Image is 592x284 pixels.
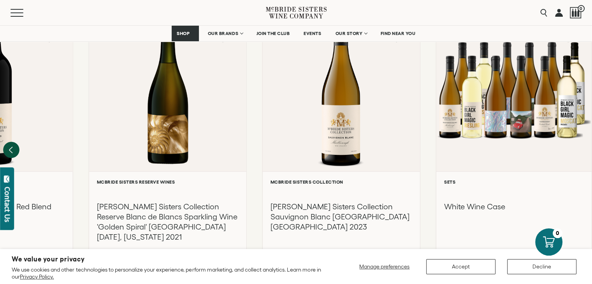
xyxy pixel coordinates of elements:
button: Mobile Menu Trigger [11,9,39,17]
button: Previous [3,142,19,158]
span: FIND NEAR YOU [381,31,416,36]
h6: Sets [444,179,584,184]
h3: White Wine Case [444,202,584,212]
a: SHOP [172,26,199,41]
button: Decline [507,259,576,274]
span: OUR STORY [335,31,362,36]
h6: McBride Sisters Collection [271,179,412,184]
span: Manage preferences [359,263,409,270]
h3: [PERSON_NAME] Sisters Collection Reserve Blanc de Blancs Sparkling Wine 'Golden Spiral' [GEOGRAPH... [97,202,239,242]
div: Contact Us [4,187,11,222]
span: JOIN THE CLUB [256,31,290,36]
span: 0 [578,5,585,12]
h2: We value your privacy [12,256,326,263]
button: Accept [426,259,495,274]
a: JOIN THE CLUB [251,26,295,41]
div: 0 [553,228,562,238]
a: Privacy Policy. [20,273,54,280]
h3: [PERSON_NAME] Sisters Collection Sauvignon Blanc [GEOGRAPHIC_DATA] [GEOGRAPHIC_DATA] 2023 [271,202,412,232]
span: SHOP [177,31,190,36]
a: OUR STORY [330,26,372,41]
p: We use cookies and other technologies to personalize your experience, perform marketing, and coll... [12,266,326,280]
span: EVENTS [304,31,321,36]
a: FIND NEAR YOU [376,26,421,41]
h6: McBride Sisters Reserve Wines [97,179,239,184]
span: OUR BRANDS [208,31,238,36]
a: Best Seller White Wine Case Sets White Wine Case Add to cart $327.88 [436,4,592,281]
button: Manage preferences [355,259,415,274]
a: EVENTS [299,26,326,41]
a: OUR BRANDS [203,26,248,41]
